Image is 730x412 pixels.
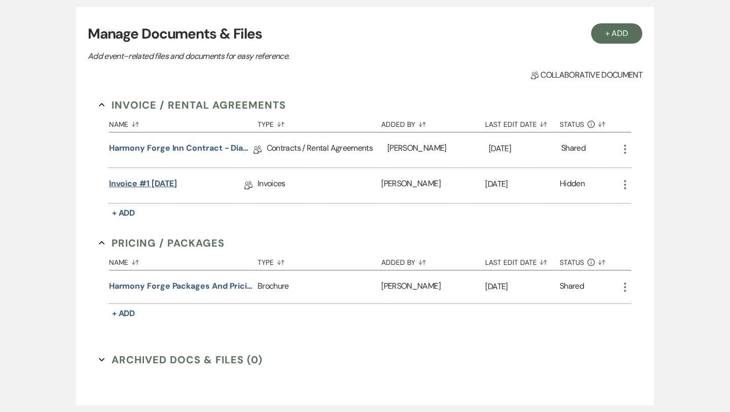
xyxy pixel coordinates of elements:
button: Added By [381,251,485,270]
div: Invoices [258,168,381,203]
span: Status [560,259,584,266]
div: [PERSON_NAME] [387,132,489,167]
p: [DATE] [485,280,560,293]
div: Shared [561,142,586,158]
button: Name [109,251,258,270]
div: Shared [560,280,584,294]
div: [PERSON_NAME] [381,270,485,303]
button: Invoice / Rental Agreements [99,97,286,113]
button: Last Edit Date [485,251,560,270]
button: Harmony Forge Packages and Pricing 2025 [109,280,253,292]
h3: Manage Documents & Files [88,23,642,45]
div: [PERSON_NAME] [381,168,485,203]
button: + Add [109,206,138,220]
a: Harmony Forge Inn Contract - Diamond Package [109,142,253,158]
button: Type [258,113,381,132]
button: Status [560,251,619,270]
button: Added By [381,113,485,132]
button: + Add [591,23,643,44]
div: Contracts / Rental Agreements [267,132,387,167]
a: Invoice #1 [DATE] [109,178,177,193]
div: Hidden [560,178,585,193]
p: [DATE] [489,142,561,155]
button: Type [258,251,381,270]
button: + Add [109,306,138,321]
span: Collaborative document [531,69,642,81]
span: + Add [112,308,135,319]
span: + Add [112,208,135,218]
span: Status [560,121,584,128]
button: Archived Docs & Files (0) [99,352,263,367]
div: Brochure [258,270,381,303]
p: [DATE] [485,178,560,191]
button: Status [560,113,619,132]
button: Name [109,113,258,132]
button: Last Edit Date [485,113,560,132]
p: Add event–related files and documents for easy reference. [88,50,443,63]
button: Pricing / Packages [99,235,225,251]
